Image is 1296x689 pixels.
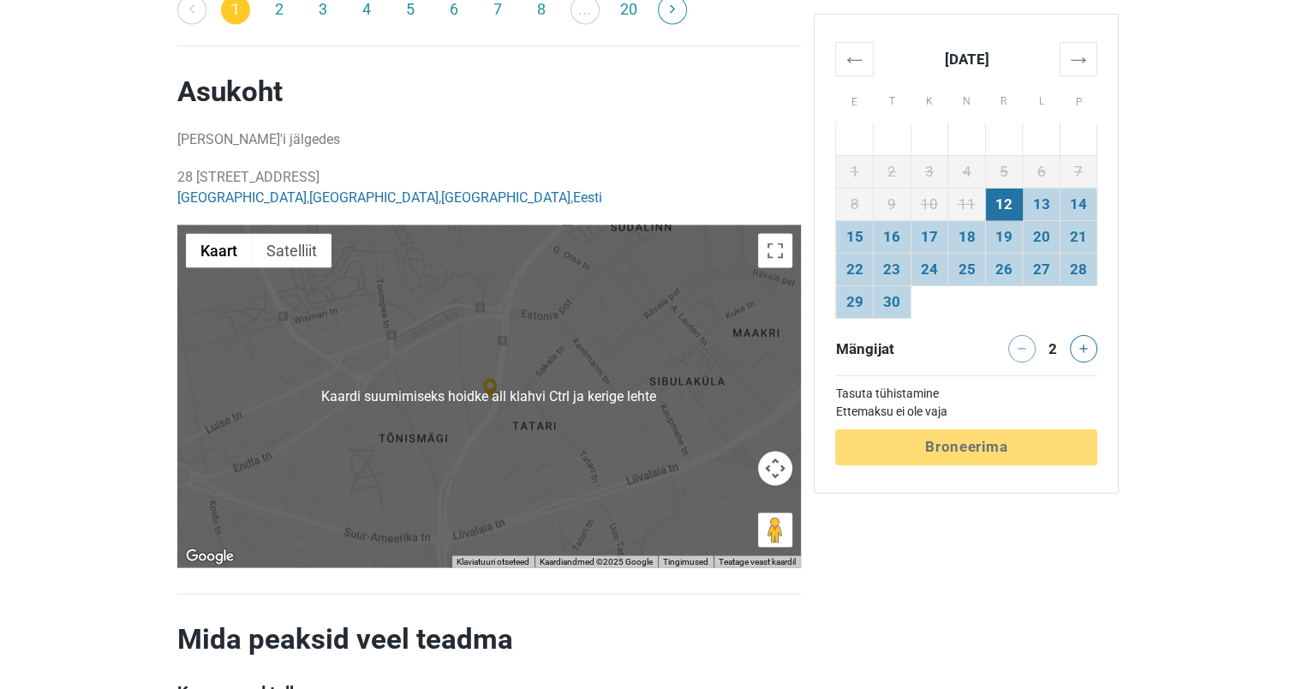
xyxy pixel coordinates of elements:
[985,75,1023,123] th: R
[719,556,796,566] a: Teatage veast kaardil
[441,189,570,205] a: [GEOGRAPHIC_DATA]
[911,155,948,188] td: 3
[948,188,986,220] td: 11
[948,253,986,285] td: 25
[985,253,1023,285] td: 26
[309,189,439,205] a: [GEOGRAPHIC_DATA]
[911,220,948,253] td: 17
[835,385,1097,403] td: Tasuta tühistamine
[948,75,986,123] th: N
[985,188,1023,220] td: 12
[1023,188,1060,220] td: 13
[836,155,874,188] td: 1
[1060,42,1097,75] th: →
[1023,155,1060,188] td: 6
[1060,253,1097,285] td: 28
[1023,220,1060,253] td: 20
[252,233,331,267] button: Kuva satelliitpilt
[911,75,948,123] th: K
[911,188,948,220] td: 10
[948,155,986,188] td: 4
[758,233,792,267] button: Vaheta täisekraani vaadet
[177,74,801,108] h2: Asukoht
[873,253,911,285] td: 23
[836,253,874,285] td: 22
[182,545,238,567] a: Google Mapsis selle piirkonna avamine (avaneb uues aknas)
[873,42,1060,75] th: [DATE]
[948,220,986,253] td: 18
[182,545,238,567] img: Google
[177,166,801,207] p: 28 [STREET_ADDRESS] , , ,
[911,253,948,285] td: 24
[1023,253,1060,285] td: 27
[758,451,792,485] button: Kaardikaamera juhtnupud
[1060,188,1097,220] td: 14
[985,155,1023,188] td: 5
[985,220,1023,253] td: 19
[758,512,792,547] button: Tänavavaate avamiseks lohistage abimees kaardile
[177,621,801,656] h2: Mida peaksid veel teadma
[873,75,911,123] th: T
[540,556,653,566] span: Kaardiandmed ©2025 Google
[836,188,874,220] td: 8
[1023,75,1060,123] th: L
[836,42,874,75] th: ←
[836,75,874,123] th: E
[177,129,801,149] p: [PERSON_NAME]'i jälgedes
[873,285,911,318] td: 30
[663,556,708,566] a: Tingimused (avaneb uuel vahekaardil)
[573,189,602,205] a: Eesti
[873,155,911,188] td: 2
[177,189,307,205] a: [GEOGRAPHIC_DATA]
[836,220,874,253] td: 15
[835,403,1097,421] td: Ettemaksu ei ole vaja
[873,220,911,253] td: 16
[186,233,252,267] button: Kuva tänavakaart
[1060,75,1097,123] th: P
[1060,155,1097,188] td: 7
[457,555,529,567] button: Klaviatuuri otseteed
[836,285,874,318] td: 29
[1042,335,1063,359] div: 2
[1060,220,1097,253] td: 21
[873,188,911,220] td: 9
[828,335,966,362] div: Mängijat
